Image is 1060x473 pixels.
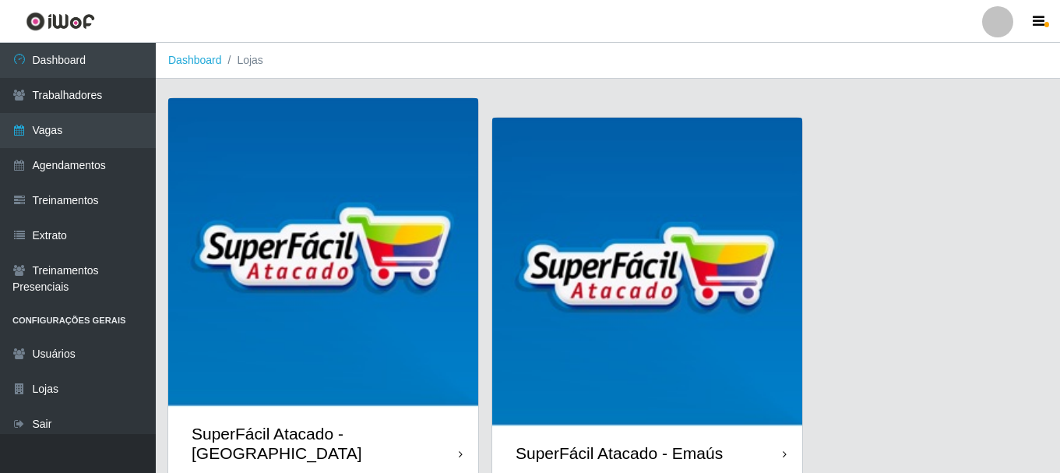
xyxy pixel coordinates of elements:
[192,424,459,463] div: SuperFácil Atacado - [GEOGRAPHIC_DATA]
[222,52,263,69] li: Lojas
[168,98,478,408] img: cardImg
[168,54,222,66] a: Dashboard
[26,12,95,31] img: CoreUI Logo
[156,43,1060,79] nav: breadcrumb
[492,118,802,428] img: cardImg
[516,443,723,463] div: SuperFácil Atacado - Emaús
